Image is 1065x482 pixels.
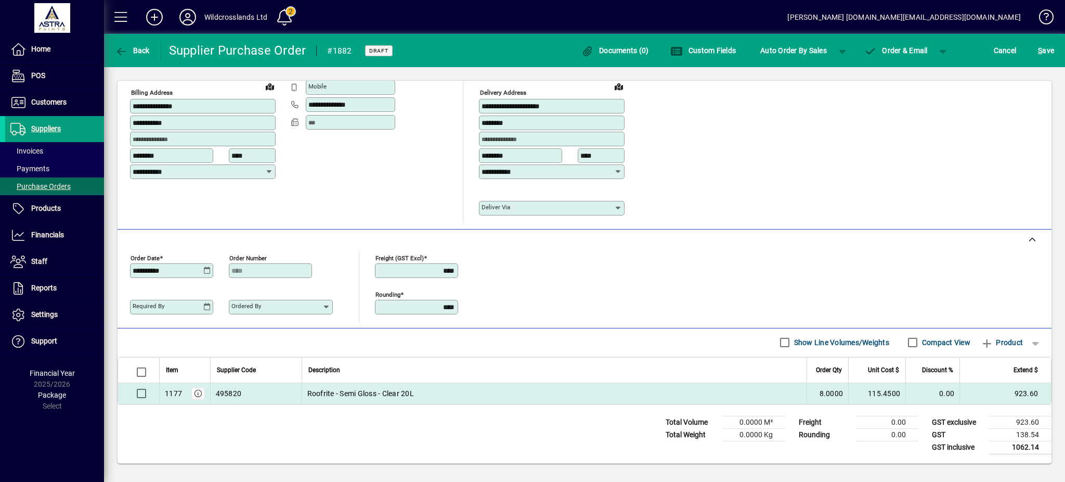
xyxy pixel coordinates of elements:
[31,310,58,319] span: Settings
[31,231,64,239] span: Financials
[1038,46,1042,55] span: S
[922,364,953,376] span: Discount %
[10,182,71,191] span: Purchase Orders
[981,334,1023,351] span: Product
[994,42,1017,59] span: Cancel
[104,41,161,60] app-page-header-button: Back
[723,416,785,428] td: 0.0000 M³
[807,383,848,404] td: 8.0000
[166,364,178,376] span: Item
[5,142,104,160] a: Invoices
[31,204,61,212] span: Products
[794,428,856,441] td: Rounding
[262,78,278,95] a: View on map
[959,383,1051,404] td: 923.60
[611,78,627,95] a: View on map
[1031,2,1052,36] a: Knowledge Base
[308,364,340,376] span: Description
[927,428,989,441] td: GST
[989,441,1051,454] td: 1062.14
[1038,42,1054,59] span: ave
[5,275,104,301] a: Reports
[864,46,928,55] span: Order & Email
[868,364,899,376] span: Unit Cost $
[210,383,302,404] td: 495820
[482,204,510,211] mat-label: Deliver via
[5,36,104,62] a: Home
[217,364,256,376] span: Supplier Code
[989,416,1051,428] td: 923.60
[976,333,1028,352] button: Product
[848,383,905,404] td: 115.4500
[375,290,400,298] mat-label: Rounding
[787,9,1021,26] div: [PERSON_NAME] [DOMAIN_NAME][EMAIL_ADDRESS][DOMAIN_NAME]
[859,41,933,60] button: Order & Email
[31,98,67,106] span: Customers
[369,47,388,54] span: Draft
[670,46,736,55] span: Custom Fields
[115,46,150,55] span: Back
[307,388,414,399] span: Roofrite - Semi Gloss - Clear 20L
[792,337,889,348] label: Show Line Volumes/Weights
[38,391,66,399] span: Package
[668,41,738,60] button: Custom Fields
[723,428,785,441] td: 0.0000 Kg
[5,63,104,89] a: POS
[794,416,856,428] td: Freight
[5,328,104,354] a: Support
[989,428,1051,441] td: 138.54
[229,254,267,261] mat-label: Order number
[5,90,104,116] a: Customers
[308,83,327,90] mat-label: Mobile
[169,42,306,59] div: Supplier Purchase Order
[10,164,49,173] span: Payments
[138,8,171,27] button: Add
[375,254,424,261] mat-label: Freight (GST excl)
[920,337,970,348] label: Compact View
[204,9,267,26] div: Wildcrosslands Ltd
[856,416,918,428] td: 0.00
[165,388,182,399] div: 1177
[5,302,104,328] a: Settings
[581,46,649,55] span: Documents (0)
[5,160,104,177] a: Payments
[760,42,827,59] span: Auto Order By Sales
[31,257,47,265] span: Staff
[10,147,43,155] span: Invoices
[856,428,918,441] td: 0.00
[579,41,652,60] button: Documents (0)
[5,249,104,275] a: Staff
[5,222,104,248] a: Financials
[31,71,45,80] span: POS
[31,337,57,345] span: Support
[133,302,164,310] mat-label: Required by
[660,416,723,428] td: Total Volume
[30,369,75,377] span: Financial Year
[31,284,57,292] span: Reports
[131,254,160,261] mat-label: Order date
[816,364,842,376] span: Order Qty
[660,428,723,441] td: Total Weight
[231,302,261,310] mat-label: Ordered by
[31,124,61,133] span: Suppliers
[905,383,959,404] td: 0.00
[5,177,104,195] a: Purchase Orders
[171,8,204,27] button: Profile
[5,196,104,222] a: Products
[927,441,989,454] td: GST inclusive
[31,45,50,53] span: Home
[755,41,832,60] button: Auto Order By Sales
[1014,364,1038,376] span: Extend $
[327,43,352,59] div: #1882
[112,41,152,60] button: Back
[991,41,1019,60] button: Cancel
[927,416,989,428] td: GST exclusive
[1035,41,1057,60] button: Save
